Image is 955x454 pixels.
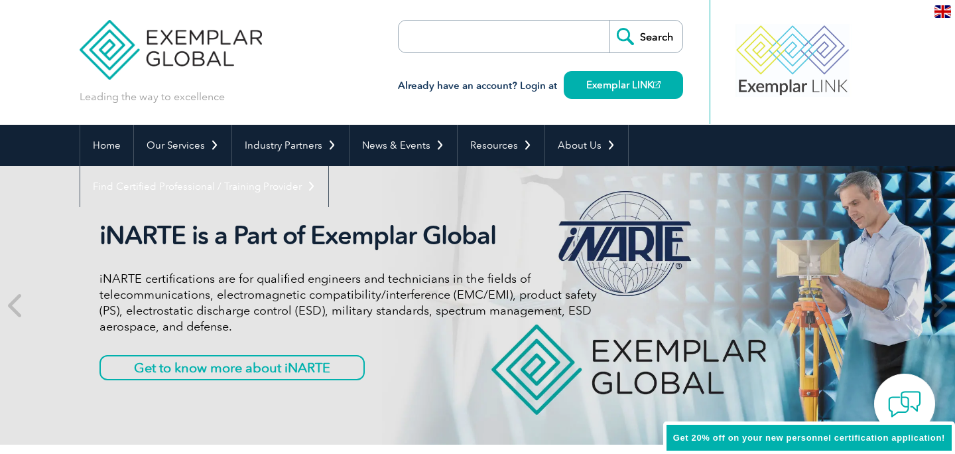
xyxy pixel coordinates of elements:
a: News & Events [350,125,457,166]
span: Get 20% off on your new personnel certification application! [673,433,945,443]
img: open_square.png [653,81,661,88]
h3: Already have an account? Login at [398,78,683,94]
p: iNARTE certifications are for qualified engineers and technicians in the fields of telecommunicat... [99,271,597,335]
a: Home [80,125,133,166]
h2: iNARTE is a Part of Exemplar Global [99,220,597,251]
a: Industry Partners [232,125,349,166]
img: contact-chat.png [888,388,921,421]
input: Search [609,21,682,52]
a: Find Certified Professional / Training Provider [80,166,328,207]
img: en [934,5,951,18]
a: About Us [545,125,628,166]
a: Resources [458,125,544,166]
a: Get to know more about iNARTE [99,355,365,380]
p: Leading the way to excellence [80,90,225,104]
a: Our Services [134,125,231,166]
a: Exemplar LINK [564,71,683,99]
